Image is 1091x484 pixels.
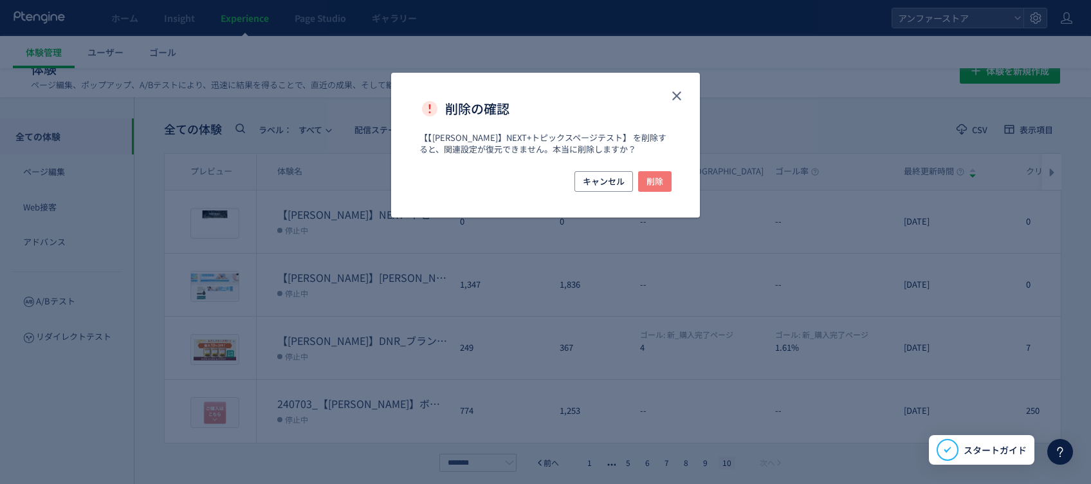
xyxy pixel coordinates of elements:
[583,171,625,192] span: キャンセル
[638,171,672,192] button: 削除
[574,171,633,192] button: キャンセル
[646,171,663,192] span: 削除
[445,98,509,119] span: 削除の確認
[964,443,1027,457] span: スタートガイド
[419,132,672,156] p: 【【[PERSON_NAME]】NEXT+トピックスページテスト】 を削除すると、関連設定が復元できません。本当に削除しますか？
[391,73,700,218] div: 削除の確認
